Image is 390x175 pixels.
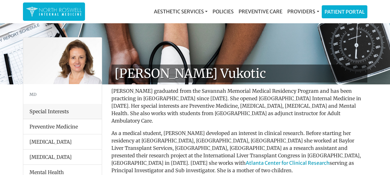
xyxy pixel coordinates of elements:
img: North Roswell Internal Medicine [26,6,82,18]
li: Preventive Medicine [23,119,102,134]
p: [PERSON_NAME] graduated from the Savannah Memorial Medical Residency Program and has been practic... [111,87,367,124]
img: Dr. Goga Vukotis [23,38,102,84]
a: Atlanta Center for Clinical Research [246,160,329,166]
a: Preventive Care [236,5,285,18]
div: Special Interests [23,104,102,119]
a: Policies [210,5,236,18]
a: Patient Portal [322,6,367,18]
h1: [PERSON_NAME] Vukotic [111,65,367,83]
a: Aesthetic Services [151,5,210,18]
li: [MEDICAL_DATA] [23,134,102,150]
p: As a medical student, [PERSON_NAME] developed an interest in clinical research. Before starting h... [111,129,367,174]
li: [MEDICAL_DATA] [23,149,102,165]
a: Providers [285,5,321,18]
small: MD [29,92,37,97]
